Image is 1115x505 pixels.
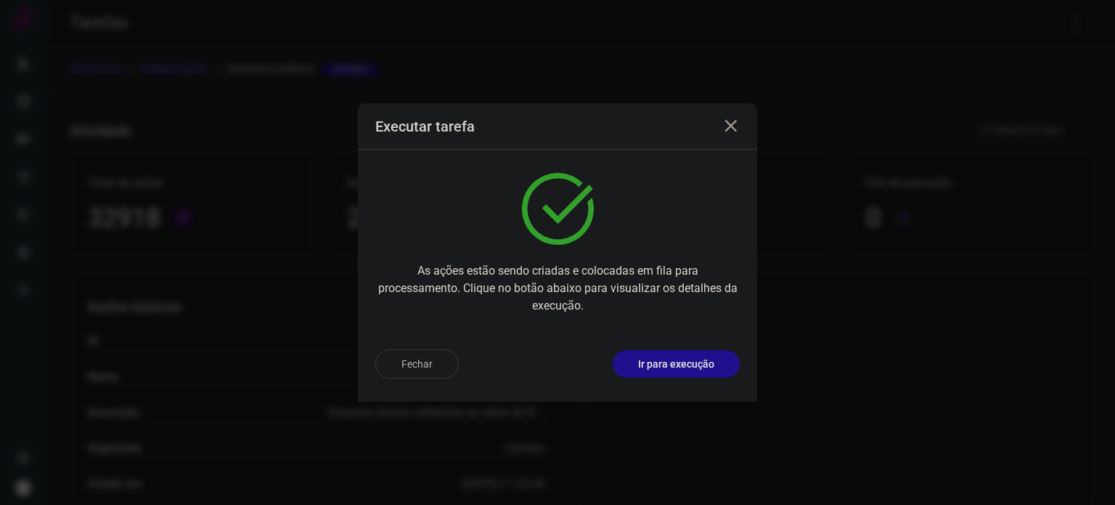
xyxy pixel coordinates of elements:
[522,173,594,245] img: verified.svg
[375,118,475,135] h3: Executar tarefa
[613,350,740,378] button: Ir para execução
[375,350,459,379] button: Fechar
[638,357,714,372] p: Ir para execução
[375,262,740,315] p: As ações estão sendo criadas e colocadas em fila para processamento. Clique no botão abaixo para ...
